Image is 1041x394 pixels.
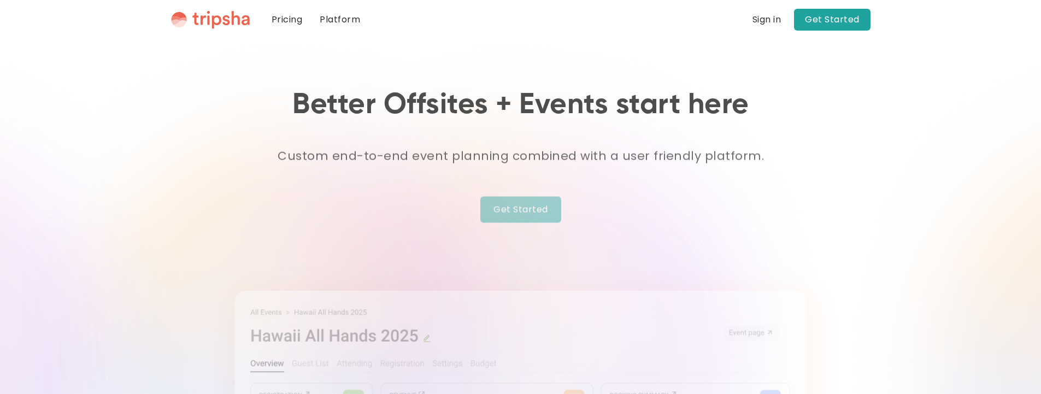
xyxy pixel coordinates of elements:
strong: Custom end-to-end event planning combined with a user friendly platform. [278,148,764,164]
div: Sign in [752,15,781,24]
img: Tripsha Logo [171,10,250,29]
a: Get Started [480,196,561,222]
a: Sign in [752,13,781,26]
h1: Better Offsites + Events start here [292,88,749,122]
a: home [171,10,250,29]
a: Get Started [794,9,871,31]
